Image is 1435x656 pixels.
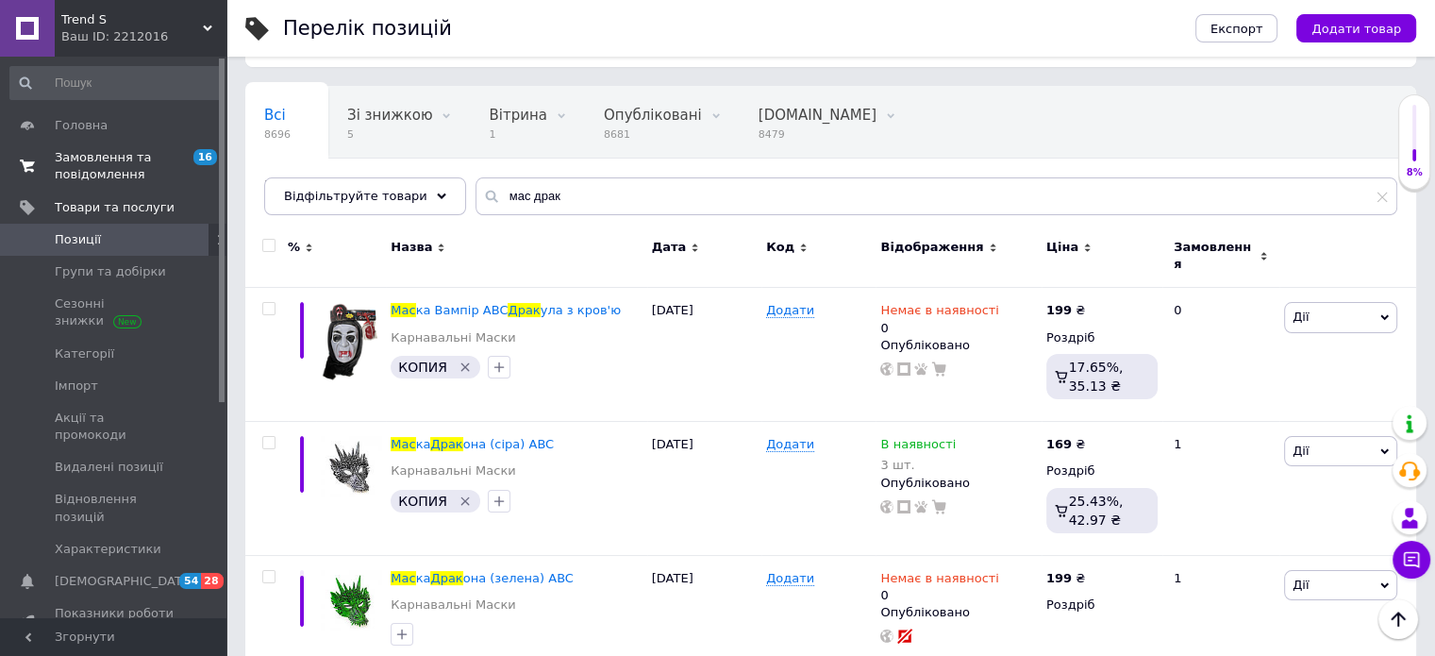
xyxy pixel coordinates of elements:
span: Товари та послуги [55,199,175,216]
span: она (зелена) ABC [463,571,574,585]
div: Опубліковано [880,604,1036,621]
span: Драк [430,571,462,585]
input: Пошук по назві позиції, артикулу і пошуковим запитам [476,177,1397,215]
span: Ціна [1046,239,1078,256]
span: Головна [55,117,108,134]
a: Карнавальні Маски [391,597,515,614]
span: Немає в наявності [880,571,998,591]
span: Код [766,239,794,256]
span: В наявності [880,437,956,457]
span: Назва [391,239,432,256]
span: 28 [201,573,223,589]
span: 8696 [264,127,291,142]
span: Дії [1293,578,1309,592]
span: Всі [264,107,286,124]
div: [DATE] [647,422,761,556]
img: Маска Дракона (зеленая) ABC [321,570,381,631]
span: Показники роботи компанії [55,605,175,639]
span: Мас [391,437,415,451]
div: 0 [880,570,998,604]
div: Опубліковано [880,475,1036,492]
div: Перелік позицій [283,19,452,39]
span: Акції та промокоди [55,410,175,444]
span: Trend S [61,11,203,28]
span: Замовлення та повідомлення [55,149,175,183]
img: Маска Вампир ABC Дракула с кровью [321,302,381,382]
a: Карнавальні Маски [391,329,515,346]
span: Зі знижкою [347,107,432,124]
span: Приховані [264,178,341,195]
svg: Видалити мітку [458,360,473,375]
b: 199 [1046,303,1072,317]
a: Карнавальні Маски [391,463,515,479]
span: 16 [193,149,217,165]
span: 1 [489,127,546,142]
a: МаскаДракона (зелена) ABC [391,571,574,585]
span: Додати [766,571,814,586]
span: Додати [766,437,814,452]
span: Додати [766,303,814,318]
div: 0 [880,302,998,336]
span: Дії [1293,310,1309,324]
span: Відновлення позицій [55,491,175,525]
span: Мас [391,303,415,317]
span: 5 [347,127,432,142]
div: Роздріб [1046,597,1158,614]
div: ₴ [1046,436,1085,453]
div: 1 [1162,422,1279,556]
div: 8% [1399,166,1429,179]
span: Дата [652,239,687,256]
div: [DATE] [647,288,761,422]
button: Наверх [1378,599,1418,639]
span: Групи та добірки [55,263,166,280]
span: Мас [391,571,415,585]
span: Замовлення [1174,239,1255,273]
span: Характеристики [55,541,161,558]
span: 8479 [759,127,876,142]
span: 25.43%, 42.97 ₴ [1069,494,1124,528]
span: ка Вампір ABC [416,303,509,317]
span: Вітрина [489,107,546,124]
div: 0 [1162,288,1279,422]
button: Додати товар [1296,14,1416,42]
span: Категорії [55,345,114,362]
span: она (сіра) ABC [463,437,554,451]
span: Опубліковані [604,107,702,124]
div: Ваш ID: 2212016 [61,28,226,45]
svg: Видалити мітку [458,494,473,509]
div: Роздріб [1046,329,1158,346]
span: Драк [430,437,462,451]
span: 8681 [604,127,702,142]
a: МаскаДракона (сіра) ABC [391,437,554,451]
span: Експорт [1210,22,1263,36]
span: Додати товар [1311,22,1401,36]
span: [DEMOGRAPHIC_DATA] [55,573,194,590]
span: Відображення [880,239,983,256]
span: ка [416,571,431,585]
span: ка [416,437,431,451]
span: % [288,239,300,256]
span: 54 [179,573,201,589]
span: КОПИЯ [398,360,447,375]
div: Роздріб [1046,463,1158,479]
span: Сезонні знижки [55,295,175,329]
button: Чат з покупцем [1393,541,1430,579]
span: Позиції [55,231,101,248]
div: Опубліковано [880,337,1036,354]
a: Маска Вампір ABCДракула з кров'ю [391,303,621,317]
span: Дії [1293,444,1309,458]
img: Маска Дракона (серая) ABC [321,436,381,496]
span: КОПИЯ [398,494,447,509]
b: 169 [1046,437,1072,451]
input: Пошук [9,66,223,100]
div: ₴ [1046,302,1085,319]
span: Видалені позиції [55,459,163,476]
b: 199 [1046,571,1072,585]
div: ₴ [1046,570,1085,587]
span: Імпорт [55,378,98,395]
span: ула з кров'ю [541,303,621,317]
span: [DOMAIN_NAME] [759,107,876,124]
span: Відфільтруйте товари [284,189,427,203]
span: Драк [508,303,540,317]
button: Експорт [1195,14,1278,42]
